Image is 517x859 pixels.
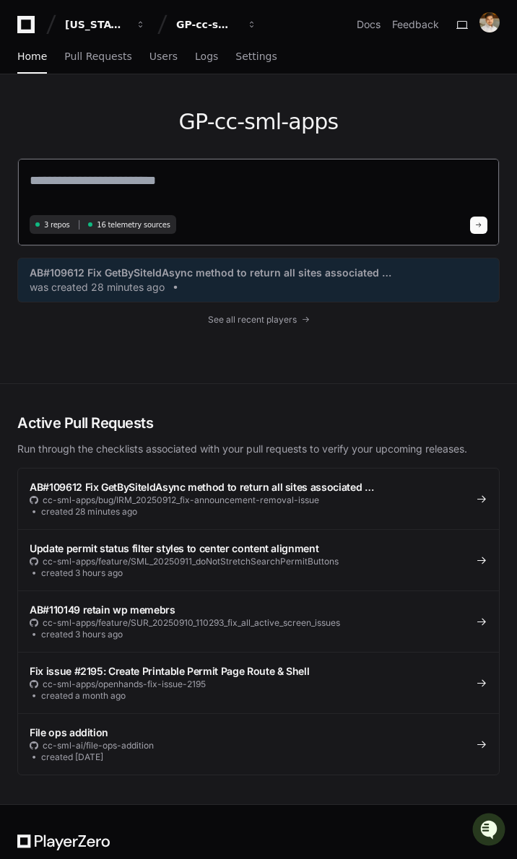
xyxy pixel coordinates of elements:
[149,40,178,74] a: Users
[64,52,131,61] span: Pull Requests
[30,266,487,295] a: AB#109612 Fix GetBySiteIdAsync method to return all sites associated …was created 28 minutes ago
[30,481,374,493] span: AB#109612 Fix GetBySiteIdAsync method to return all sites associated …
[59,12,152,38] button: [US_STATE] Pacific
[195,52,218,61] span: Logs
[41,751,103,763] span: created [DATE]
[43,740,154,751] span: cc-sml-ai/file-ops-addition
[30,726,108,738] span: File ops addition
[30,542,318,554] span: Update permit status filter styles to center content alignment
[246,112,263,129] button: Start new chat
[18,468,499,529] a: AB#109612 Fix GetBySiteIdAsync method to return all sites associated …cc-sml-apps/bug/IRM_2025091...
[41,506,137,518] span: created 28 minutes ago
[479,12,500,32] img: avatar
[144,152,175,162] span: Pylon
[18,529,499,590] a: Update permit status filter styles to center content alignmentcc-sml-apps/feature/SML_20250911_do...
[64,40,131,74] a: Pull Requests
[471,811,510,850] iframe: Open customer support
[17,40,47,74] a: Home
[30,603,175,616] span: AB#110149 retain wp memebrs
[30,280,165,295] span: was created 28 minutes ago
[18,590,499,652] a: AB#110149 retain wp memebrscc-sml-apps/feature/SUR_20250910_110293_fix_all_active_screen_issuescr...
[43,556,339,567] span: cc-sml-apps/feature/SML_20250911_doNotStretchSearchPermitButtons
[14,14,43,43] img: PlayerZero
[208,314,297,326] span: See all recent players
[17,109,500,135] h1: GP-cc-sml-apps
[17,52,47,61] span: Home
[235,40,277,74] a: Settings
[41,567,123,579] span: created 3 hours ago
[43,494,319,506] span: cc-sml-apps/bug/IRM_20250912_fix-announcement-removal-issue
[30,266,391,280] span: AB#109612 Fix GetBySiteIdAsync method to return all sites associated …
[18,652,499,713] a: Fix issue #2195: Create Printable Permit Page Route & Shellcc-sml-apps/openhands-fix-issue-2195cr...
[44,219,70,230] span: 3 repos
[102,151,175,162] a: Powered byPylon
[41,629,123,640] span: created 3 hours ago
[43,617,340,629] span: cc-sml-apps/feature/SUR_20250910_110293_fix_all_active_screen_issues
[43,679,206,690] span: cc-sml-apps/openhands-fix-issue-2195
[49,122,183,134] div: We're available if you need us!
[392,17,439,32] button: Feedback
[17,314,500,326] a: See all recent players
[65,17,127,32] div: [US_STATE] Pacific
[149,52,178,61] span: Users
[235,52,277,61] span: Settings
[18,713,499,775] a: File ops additioncc-sml-ai/file-ops-additioncreated [DATE]
[41,690,126,702] span: created a month ago
[195,40,218,74] a: Logs
[97,219,170,230] span: 16 telemetry sources
[170,12,263,38] button: GP-cc-sml-apps
[30,665,309,677] span: Fix issue #2195: Create Printable Permit Page Route & Shell
[17,442,500,456] p: Run through the checklists associated with your pull requests to verify your upcoming releases.
[17,413,500,433] h2: Active Pull Requests
[49,108,237,122] div: Start new chat
[357,17,381,32] a: Docs
[14,108,40,134] img: 1756235613930-3d25f9e4-fa56-45dd-b3ad-e072dfbd1548
[14,58,263,81] div: Welcome
[176,17,238,32] div: GP-cc-sml-apps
